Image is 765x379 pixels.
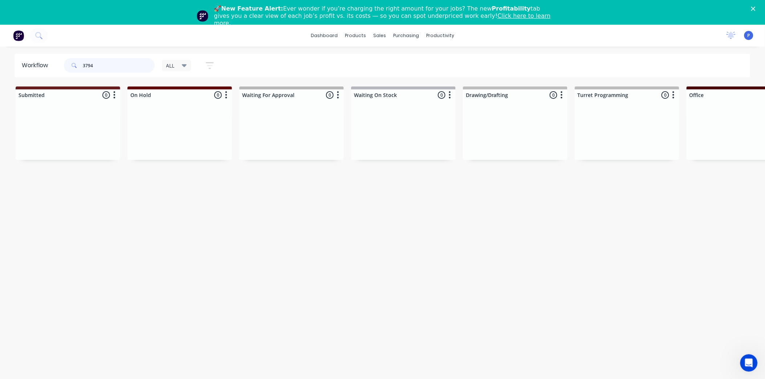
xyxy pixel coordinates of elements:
[22,61,52,70] div: Workflow
[390,30,423,41] div: purchasing
[166,62,175,69] span: ALL
[197,10,208,22] img: Profile image for Team
[83,58,155,73] input: Search for orders...
[423,30,458,41] div: productivity
[214,5,557,27] div: 🚀 Ever wonder if you’re charging the right amount for your jobs? The new tab gives you a clear vi...
[492,5,531,12] b: Profitability
[751,7,758,11] div: Close
[307,30,341,41] a: dashboard
[13,30,24,41] img: Factory
[748,32,750,39] span: P
[370,30,390,41] div: sales
[221,5,284,12] b: New Feature Alert:
[341,30,370,41] div: products
[740,354,758,372] iframe: Intercom live chat
[214,12,551,27] a: Click here to learn more.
